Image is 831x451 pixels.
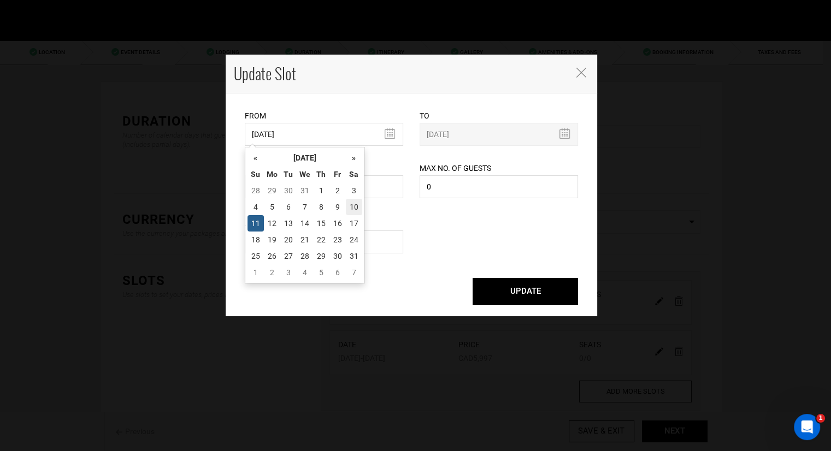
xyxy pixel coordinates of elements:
[245,123,403,146] input: Select Start Date
[313,215,329,232] td: 15
[473,278,578,305] button: UPDATE
[313,199,329,215] td: 8
[346,166,362,182] th: Sa
[346,150,362,166] th: »
[234,63,564,85] h4: Update Slot
[313,166,329,182] th: Th
[297,166,313,182] th: We
[297,264,313,281] td: 4
[264,166,280,182] th: Mo
[313,182,329,199] td: 1
[247,150,264,166] th: «
[297,182,313,199] td: 31
[264,199,280,215] td: 5
[420,175,578,198] input: No. of guests
[313,248,329,264] td: 29
[280,264,297,281] td: 3
[329,199,346,215] td: 9
[264,215,280,232] td: 12
[329,166,346,182] th: Fr
[329,264,346,281] td: 6
[247,199,264,215] td: 4
[247,232,264,248] td: 18
[816,414,825,423] span: 1
[346,199,362,215] td: 10
[280,199,297,215] td: 6
[280,232,297,248] td: 20
[329,248,346,264] td: 30
[247,182,264,199] td: 28
[297,248,313,264] td: 28
[575,66,586,78] button: Close
[247,166,264,182] th: Su
[247,248,264,264] td: 25
[313,264,329,281] td: 5
[346,248,362,264] td: 31
[280,166,297,182] th: Tu
[297,215,313,232] td: 14
[264,150,346,166] th: [DATE]
[297,232,313,248] td: 21
[280,215,297,232] td: 13
[245,110,266,121] label: From
[346,232,362,248] td: 24
[346,215,362,232] td: 17
[346,182,362,199] td: 3
[420,163,491,174] label: Max No. of Guests
[264,182,280,199] td: 29
[264,248,280,264] td: 26
[329,215,346,232] td: 16
[247,215,264,232] td: 11
[264,232,280,248] td: 19
[346,264,362,281] td: 7
[313,232,329,248] td: 22
[420,110,429,121] label: To
[794,414,820,440] iframe: Intercom live chat
[280,248,297,264] td: 27
[247,264,264,281] td: 1
[264,264,280,281] td: 2
[280,182,297,199] td: 30
[329,232,346,248] td: 23
[329,182,346,199] td: 2
[297,199,313,215] td: 7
